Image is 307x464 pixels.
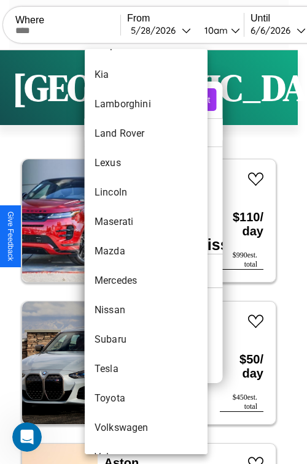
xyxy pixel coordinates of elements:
li: Mercedes [85,266,208,295]
li: Land Rover [85,119,208,148]
li: Subaru [85,325,208,354]
li: Lexus [85,148,208,178]
div: Give Feedback [6,211,15,261]
iframe: Intercom live chat [12,422,42,452]
li: Mazda [85,237,208,266]
li: Volkswagen [85,413,208,443]
li: Lincoln [85,178,208,207]
li: Toyota [85,384,208,413]
li: Maserati [85,207,208,237]
li: Nissan [85,295,208,325]
li: Tesla [85,354,208,384]
li: Kia [85,60,208,89]
li: Lamborghini [85,89,208,119]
